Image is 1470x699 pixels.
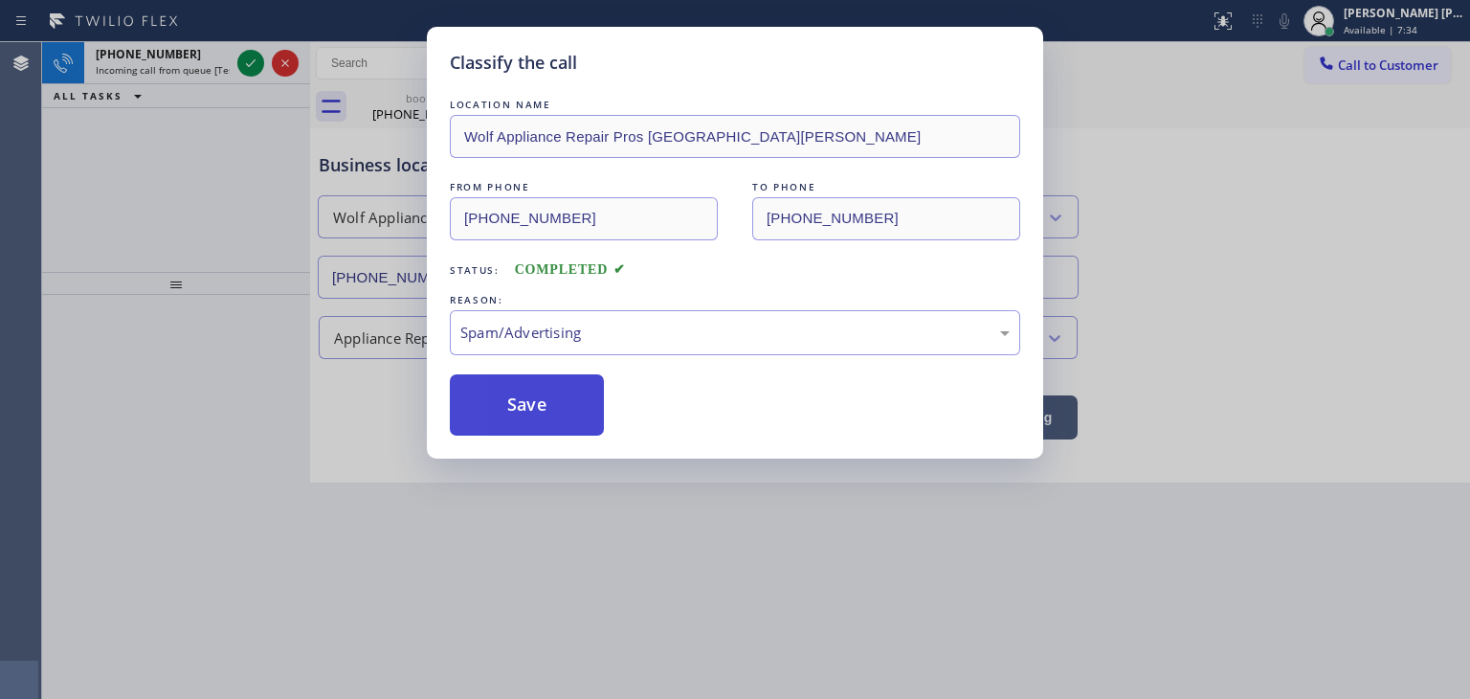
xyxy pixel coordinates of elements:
[460,322,1010,344] div: Spam/Advertising
[450,177,718,197] div: FROM PHONE
[752,177,1020,197] div: TO PHONE
[515,262,626,277] span: COMPLETED
[450,374,604,436] button: Save
[450,290,1020,310] div: REASON:
[450,197,718,240] input: From phone
[450,50,577,76] h5: Classify the call
[752,197,1020,240] input: To phone
[450,95,1020,115] div: LOCATION NAME
[450,263,500,277] span: Status:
